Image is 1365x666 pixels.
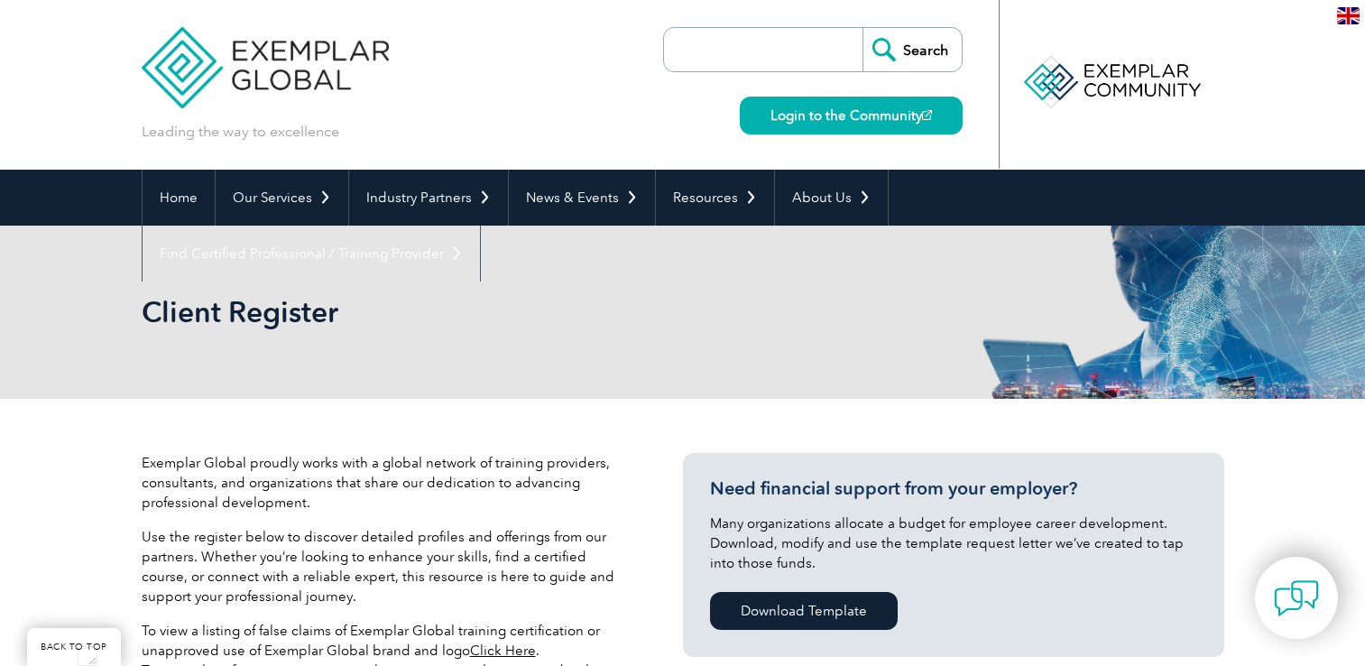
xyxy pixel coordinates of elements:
[710,592,898,630] a: Download Template
[862,28,962,71] input: Search
[142,527,629,606] p: Use the register below to discover detailed profiles and offerings from our partners. Whether you...
[509,170,655,226] a: News & Events
[710,477,1197,500] h3: Need financial support from your employer?
[922,110,932,120] img: open_square.png
[1337,7,1360,24] img: en
[142,122,339,142] p: Leading the way to excellence
[143,226,480,282] a: Find Certified Professional / Training Provider
[216,170,348,226] a: Our Services
[775,170,888,226] a: About Us
[710,513,1197,573] p: Many organizations allocate a budget for employee career development. Download, modify and use th...
[1274,576,1319,621] img: contact-chat.png
[143,170,215,226] a: Home
[470,643,536,659] a: Click Here
[740,97,963,134] a: Login to the Community
[656,170,774,226] a: Resources
[27,628,121,666] a: BACK TO TOP
[349,170,508,226] a: Industry Partners
[142,453,629,513] p: Exemplar Global proudly works with a global network of training providers, consultants, and organ...
[142,298,899,327] h2: Client Register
